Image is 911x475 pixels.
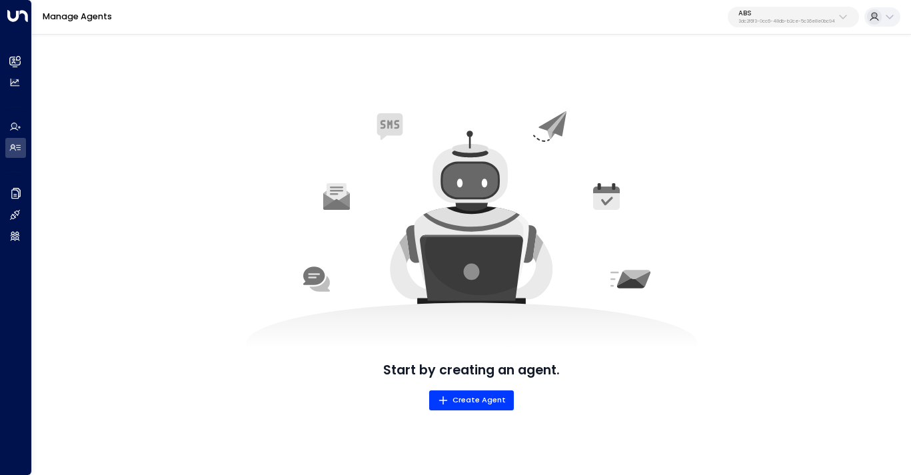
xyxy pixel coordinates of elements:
p: Start by creating an agent. [383,361,560,380]
span: Create Agent [438,394,506,407]
button: Create Agent [429,390,514,410]
a: Manage Agents [43,11,112,22]
p: ABS [738,9,835,17]
p: 3dc2f6f3-0cc6-48db-b2ce-5c36e8e0bc94 [738,19,835,24]
button: ABS3dc2f6f3-0cc6-48db-b2ce-5c36e8e0bc94 [728,7,859,28]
